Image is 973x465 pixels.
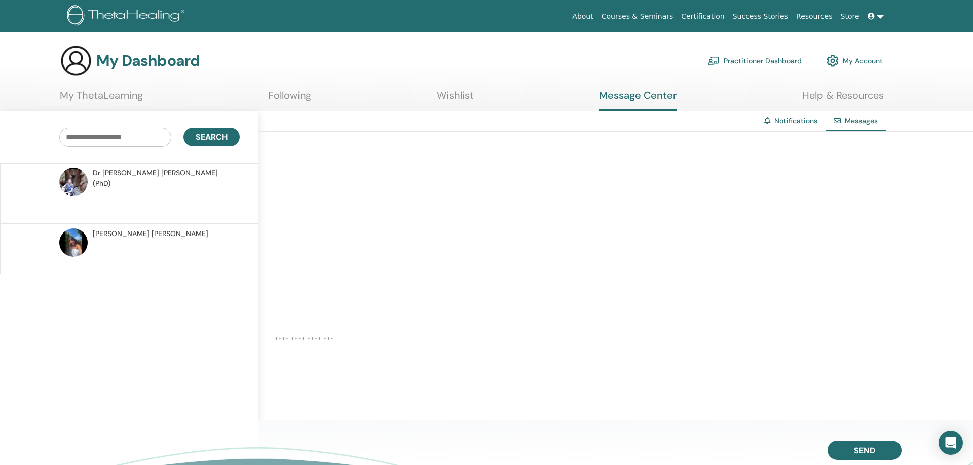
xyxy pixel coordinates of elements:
[93,168,237,189] span: Dr [PERSON_NAME] [PERSON_NAME] (PhD)
[597,7,678,26] a: Courses & Seminars
[183,128,240,146] button: Search
[67,5,188,28] img: logo.png
[828,441,902,460] button: Send
[196,132,228,142] span: Search
[827,50,883,72] a: My Account
[93,228,208,239] span: [PERSON_NAME] [PERSON_NAME]
[60,45,92,77] img: generic-user-icon.jpg
[677,7,728,26] a: Certification
[268,89,311,109] a: Following
[827,52,839,69] img: cog.svg
[599,89,677,111] a: Message Center
[939,431,963,455] div: Open Intercom Messenger
[802,89,884,109] a: Help & Resources
[854,445,875,456] span: Send
[707,50,802,72] a: Practitioner Dashboard
[707,56,720,65] img: chalkboard-teacher.svg
[774,116,817,125] a: Notifications
[60,89,143,109] a: My ThetaLearning
[837,7,864,26] a: Store
[729,7,792,26] a: Success Stories
[96,52,200,70] h3: My Dashboard
[59,168,88,196] img: default.jpg
[437,89,474,109] a: Wishlist
[845,116,878,125] span: Messages
[59,228,88,257] img: default.jpg
[792,7,837,26] a: Resources
[568,7,597,26] a: About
